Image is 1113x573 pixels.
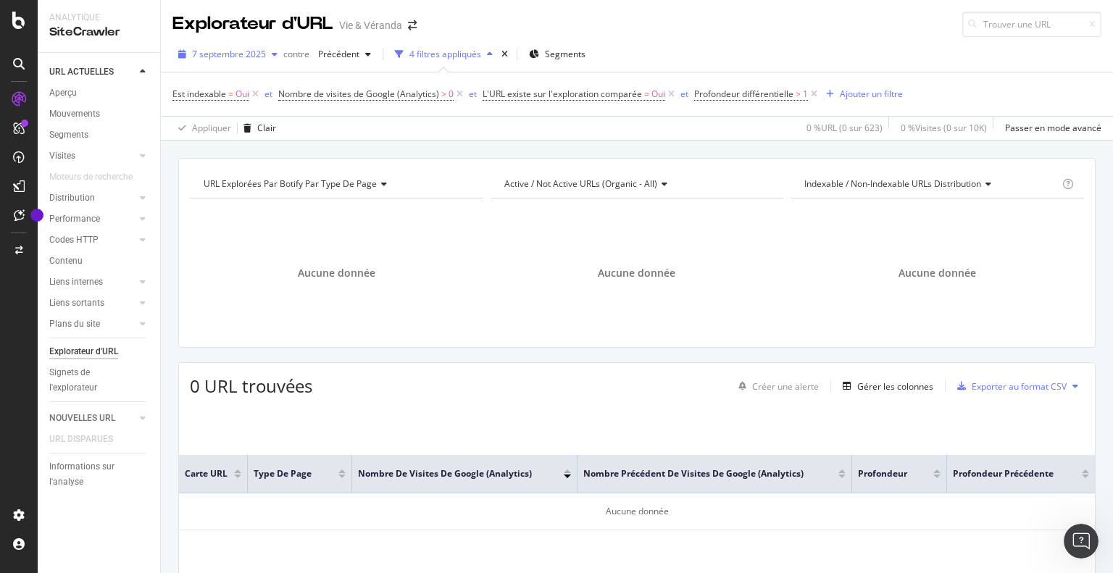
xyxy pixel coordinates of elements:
[857,380,933,393] font: Gérer les colonnes
[264,88,272,100] font: et
[49,170,147,185] a: Moteurs de recherche
[899,266,976,280] font: Aucune donnée
[49,459,150,490] a: Informations sur l'analyse
[49,413,115,423] font: NOUVELLES URL
[49,85,77,101] div: Aperçu
[49,344,150,359] a: Explorateur d'URL
[49,149,136,164] a: Visites
[449,88,454,100] font: 0
[49,149,75,164] div: Visites
[880,122,883,134] font: )
[901,122,915,134] font: 0 %
[49,317,100,332] div: Plans du site
[644,88,649,100] font: =
[821,122,842,134] font: URL (
[49,298,104,308] font: Liens sortants
[49,212,100,227] div: Performance
[49,233,136,248] a: Codes HTTP
[583,467,804,480] font: Nombre précédent de visites de Google (Analytics)
[598,266,675,280] font: Aucune donnée
[49,346,118,356] font: Explorateur d'URL
[842,122,880,134] font: 0 sur 623
[30,209,43,222] div: Ancre d'infobulle
[190,374,312,398] font: 0 URL trouvées
[49,296,104,311] div: Liens sortants
[49,191,95,206] div: Distribution
[201,172,470,196] h4: URL explorées par Botify par type de page
[408,20,417,30] div: flèche-droite-flèche-gauche
[49,275,136,290] a: Liens internes
[339,20,402,31] font: Vie & Véranda
[49,411,115,426] div: NOUVELLES URL
[49,127,150,143] a: Segments
[501,172,771,196] h4: URL actives / non actives
[803,88,808,100] font: 1
[523,43,591,66] button: Segments
[283,48,309,60] font: contre
[504,177,657,190] span: Active / Not Active URLs (organic - all)
[915,122,946,134] font: Visites (
[951,375,1067,398] button: Exporter au format CSV
[204,177,377,190] font: URL explorées par Botify par type de page
[806,122,821,134] font: 0 %
[469,88,477,100] font: et
[49,367,97,393] font: Signets de l'explorateur
[946,122,984,134] font: 0 sur 10K
[680,88,688,100] font: et
[962,12,1101,37] input: Trouver une URL
[254,467,312,480] font: type de page
[840,88,903,100] font: Ajouter un filtre
[312,43,377,66] button: Précédent
[820,85,903,103] button: Ajouter un filtre
[235,88,249,100] font: Oui
[752,380,819,393] font: Créer une alerte
[49,130,88,140] font: Segments
[49,411,136,426] a: NOUVELLES URL
[49,277,103,287] font: Liens internes
[1064,524,1099,559] iframe: Chat en direct par interphone
[49,344,118,359] div: Explorateur d'URL
[172,43,283,66] button: 7 septembre 2025
[185,467,228,480] font: Carte URL
[49,317,136,332] a: Plans du site
[49,212,136,227] a: Performance
[312,48,359,60] span: Précédent
[49,319,100,329] font: Plans du site
[49,151,75,161] font: Visites
[441,88,446,100] font: >
[228,88,233,100] font: =
[49,233,99,248] div: Codes HTTP
[606,505,669,517] font: Aucune donnée
[953,467,1054,480] font: Profondeur précédente
[49,254,150,269] a: Contenu
[469,87,477,101] button: et
[1005,122,1101,134] font: Passer en mode avancé
[49,432,128,447] a: URL DISPARUES
[49,12,100,22] font: Analytique
[499,47,511,62] div: fois
[172,15,333,33] font: Explorateur d'URL
[858,467,907,480] font: Profondeur
[264,87,272,101] button: et
[49,127,88,143] div: Segments
[984,122,987,134] font: )
[651,88,665,100] font: Oui
[49,64,114,80] div: URL ACTUELLES
[192,48,266,60] font: 7 septembre 2025
[49,106,100,122] div: Mouvements
[796,88,801,100] font: >
[483,88,642,100] font: L'URL existe sur l'exploration comparée
[192,122,231,134] font: Appliquer
[172,117,231,140] button: Appliquer
[238,117,276,140] button: Clair
[278,88,439,100] font: Nombre de visites de Google (Analytics)
[49,67,114,77] font: URL ACTUELLES
[49,64,136,80] a: URL ACTUELLES
[49,235,99,245] font: Codes HTTP
[49,275,103,290] div: Liens internes
[680,87,688,101] button: et
[257,122,276,134] font: Clair
[801,172,1059,196] h4: Répartition des URL indexables / non indexables
[49,191,136,206] a: Distribution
